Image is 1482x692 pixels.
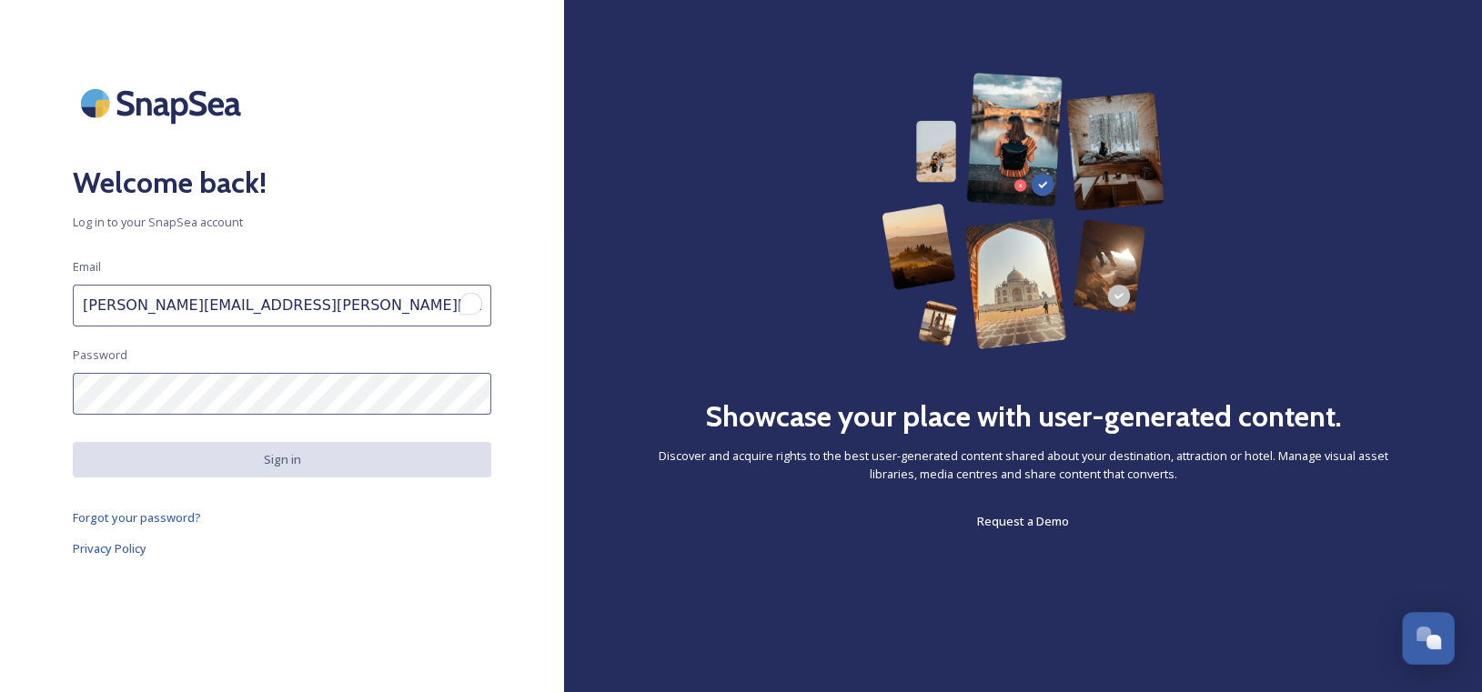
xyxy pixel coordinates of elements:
span: Email [73,258,101,276]
h2: Welcome back! [73,161,491,205]
h2: Showcase your place with user-generated content. [705,395,1342,438]
a: Privacy Policy [73,537,491,559]
a: Forgot your password? [73,506,491,528]
span: Privacy Policy [73,540,146,557]
span: Discover and acquire rights to the best user-generated content shared about your destination, att... [637,447,1409,482]
input: To enrich screen reader interactions, please activate Accessibility in Grammarly extension settings [73,285,491,326]
button: Open Chat [1402,612,1455,665]
span: Forgot your password? [73,509,201,526]
img: SnapSea Logo [73,73,255,134]
img: 63b42ca75bacad526042e722_Group%20154-p-800.png [882,73,1164,349]
span: Request a Demo [977,513,1069,529]
a: Request a Demo [977,510,1069,532]
button: Sign in [73,442,491,477]
span: Log in to your SnapSea account [73,214,491,231]
span: Password [73,346,127,364]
